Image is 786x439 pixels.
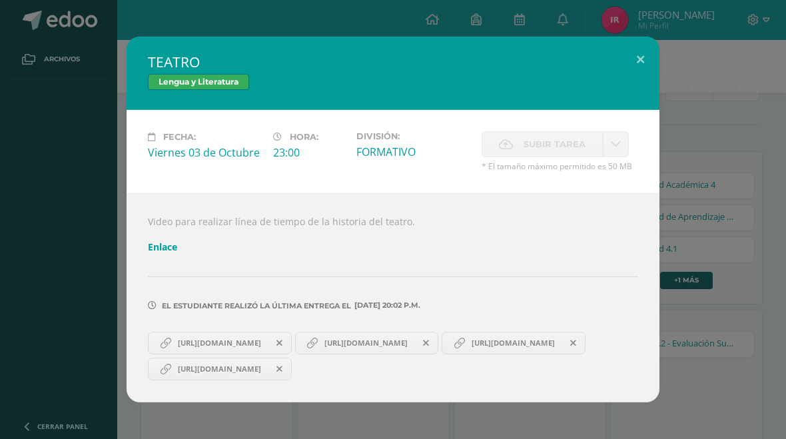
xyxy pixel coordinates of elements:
a: [URL][DOMAIN_NAME] [442,332,586,354]
span: [URL][DOMAIN_NAME] [465,338,562,348]
div: FORMATIVO [356,145,471,159]
span: [URL][DOMAIN_NAME] [171,364,268,374]
span: El estudiante realizó la última entrega el [162,301,351,310]
a: La fecha de entrega ha expirado [603,131,629,157]
span: [URL][DOMAIN_NAME] [318,338,414,348]
span: Remover entrega [268,362,291,376]
span: Remover entrega [268,336,291,350]
a: [URL][DOMAIN_NAME] [148,332,292,354]
span: * El tamaño máximo permitido es 50 MB [482,161,638,172]
button: Close (Esc) [621,37,659,82]
h2: TEATRO [148,53,638,71]
a: Enlace [148,240,177,253]
div: 23:00 [273,145,346,160]
span: Hora: [290,132,318,142]
span: Lengua y Literatura [148,74,249,90]
a: [URL][DOMAIN_NAME] [148,358,292,380]
span: Subir tarea [524,132,586,157]
div: Video para realizar línea de tiempo de la historia del teatro. [127,193,659,402]
a: [URL][DOMAIN_NAME] [295,332,439,354]
label: División: [356,131,471,141]
span: Remover entrega [562,336,585,350]
div: Viernes 03 de Octubre [148,145,262,160]
span: [DATE] 20:02 p.m. [351,305,420,306]
span: Fecha: [163,132,196,142]
label: La fecha de entrega ha expirado [482,131,603,157]
span: Remover entrega [415,336,438,350]
span: [URL][DOMAIN_NAME] [171,338,268,348]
